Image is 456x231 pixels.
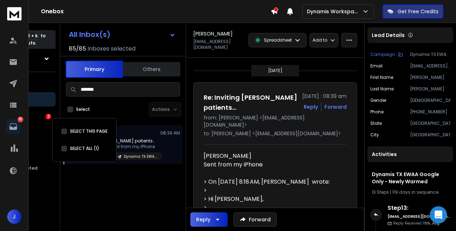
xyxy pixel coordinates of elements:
p: Lead Details [372,32,405,39]
p: City [370,132,379,138]
h1: [PERSON_NAME] [193,30,233,37]
div: Reply [196,216,210,223]
img: logo [7,7,22,20]
p: Get Free Credits [398,8,438,15]
button: Primary [66,61,123,78]
button: Get Free Credits [383,4,443,19]
button: J [7,209,22,224]
p: State [370,121,382,126]
button: Reply [190,212,228,227]
span: 119 days in sequence [392,189,438,195]
p: Email [370,63,383,69]
h1: Onebox [41,7,271,16]
label: SELECT THIS PAGE [70,128,108,134]
button: Campaign [370,52,403,57]
label: SELECT ALL (1) [70,146,99,151]
p: [GEOGRAPHIC_DATA] [410,121,450,126]
p: Reply Received [393,221,440,226]
h6: [EMAIL_ADDRESS][DOMAIN_NAME] [388,214,450,219]
div: Activities [367,146,453,162]
p: [PERSON_NAME] Sent from my iPhone [75,144,161,150]
label: Select [76,107,90,112]
p: Phone [370,109,384,115]
p: [GEOGRAPHIC_DATA] [410,132,450,138]
p: [EMAIL_ADDRESS][DOMAIN_NAME] [410,63,450,69]
span: 11th, Aug [423,221,440,226]
p: Dynamis TX EWAA Google Only - Newly Warmed [124,154,158,159]
p: 08:39 AM [160,130,180,136]
p: [PHONE_NUMBER] [410,109,450,115]
p: Campaign [370,52,395,57]
p: [EMAIL_ADDRESS][DOMAIN_NAME] [193,39,244,50]
h1: All Inbox(s) [69,31,110,38]
p: Re: Inviting [PERSON_NAME] patients… [75,138,161,144]
p: Gender [370,98,386,103]
div: | [372,189,449,195]
button: Others [123,61,180,77]
p: [DEMOGRAPHIC_DATA] [410,98,450,103]
p: to: [PERSON_NAME] <[EMAIL_ADDRESS][DOMAIN_NAME]> [204,130,347,137]
p: Last Name [370,86,394,92]
p: Spreadsheet [264,37,292,43]
p: 10 [18,117,23,122]
p: [DATE] [268,68,282,74]
span: 13 Steps [372,189,389,195]
button: Reply [304,103,318,110]
div: Forward [324,103,347,110]
p: Dynamis TX EWAA Google Only - Newly Warmed [410,52,450,57]
button: Forward [233,212,277,227]
div: 2 [46,114,51,119]
h3: Inboxes selected [87,44,136,53]
button: All Inbox(s) [63,27,181,42]
p: from: [PERSON_NAME] <[EMAIL_ADDRESS][DOMAIN_NAME]> [204,114,347,128]
div: Open Intercom Messenger [430,206,447,223]
h1: Dynamis TX EWAA Google Only - Newly Warmed [372,171,449,185]
p: [PERSON_NAME] [410,86,450,92]
p: Add to [313,37,327,43]
h6: Step 13 : [388,204,450,212]
p: First Name [370,75,393,80]
p: [PERSON_NAME] [410,75,450,80]
p: Dynamis Workspace [307,8,362,15]
span: 85 / 85 [69,44,86,53]
p: [DATE] : 08:39 am [302,93,347,100]
h1: Re: Inviting [PERSON_NAME] patients… [204,93,298,113]
a: 10 [6,119,20,134]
